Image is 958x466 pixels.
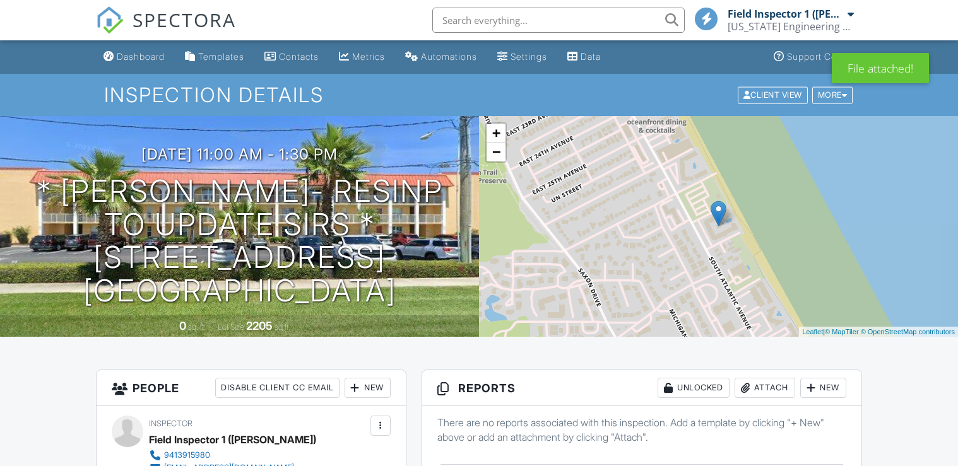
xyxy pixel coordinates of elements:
[133,6,236,33] span: SPECTORA
[97,370,406,406] h3: People
[352,51,385,62] div: Metrics
[117,51,165,62] div: Dashboard
[658,378,730,398] div: Unlocked
[164,450,210,460] div: 9413915980
[861,328,955,335] a: © OpenStreetMap contributors
[96,6,124,34] img: The Best Home Inspection Software - Spectora
[421,51,477,62] div: Automations
[179,319,186,332] div: 0
[562,45,606,69] a: Data
[735,378,795,398] div: Attach
[218,322,244,332] span: Lot Size
[149,449,306,462] a: 9413915980
[799,327,958,337] div: |
[141,146,338,163] h3: [DATE] 11:00 am - 1:30 pm
[832,53,929,83] div: File attached!
[96,17,236,44] a: SPECTORA
[769,45,860,69] a: Support Center
[728,20,854,33] div: Florida Engineering LLC
[334,45,390,69] a: Metrics
[279,51,319,62] div: Contacts
[20,175,459,308] h1: * [PERSON_NAME]- Resinp to update SIRS * [STREET_ADDRESS] [GEOGRAPHIC_DATA]
[345,378,391,398] div: New
[215,378,340,398] div: Disable Client CC Email
[787,51,855,62] div: Support Center
[581,51,601,62] div: Data
[736,90,811,99] a: Client View
[246,319,273,332] div: 2205
[98,45,170,69] a: Dashboard
[738,86,808,103] div: Client View
[149,419,192,428] span: Inspector
[802,328,823,335] a: Leaflet
[104,84,855,106] h1: Inspection Details
[487,143,506,161] a: Zoom out
[800,378,846,398] div: New
[400,45,482,69] a: Automations (Basic)
[259,45,324,69] a: Contacts
[812,86,853,103] div: More
[149,430,316,449] div: Field Inspector 1 ([PERSON_NAME])
[728,8,844,20] div: Field Inspector 1 ([PERSON_NAME])
[275,322,290,332] span: sq.ft.
[422,370,861,406] h3: Reports
[437,416,846,444] p: There are no reports associated with this inspection. Add a template by clicking "+ New" above or...
[198,51,244,62] div: Templates
[487,124,506,143] a: Zoom in
[492,45,552,69] a: Settings
[188,322,206,332] span: sq. ft.
[180,45,249,69] a: Templates
[432,8,685,33] input: Search everything...
[825,328,859,335] a: © MapTiler
[511,51,547,62] div: Settings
